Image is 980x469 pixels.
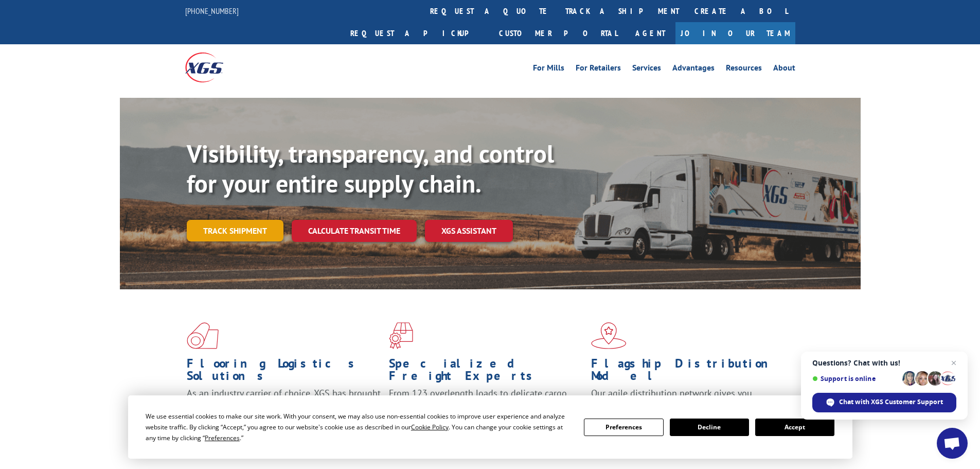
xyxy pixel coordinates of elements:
img: xgs-icon-total-supply-chain-intelligence-red [187,322,219,349]
div: Cookie Consent Prompt [128,395,852,459]
a: For Mills [533,64,564,75]
a: Join Our Team [675,22,795,44]
a: Customer Portal [491,22,625,44]
span: Our agile distribution network gives you nationwide inventory management on demand. [591,387,780,411]
a: For Retailers [576,64,621,75]
h1: Specialized Freight Experts [389,357,583,387]
a: Advantages [672,64,715,75]
button: Accept [755,419,834,436]
a: XGS ASSISTANT [425,220,513,242]
a: [PHONE_NUMBER] [185,6,239,16]
button: Preferences [584,419,663,436]
span: Support is online [812,375,899,383]
span: Preferences [205,433,240,442]
a: Agent [625,22,675,44]
img: xgs-icon-flagship-distribution-model-red [591,322,627,349]
button: Decline [670,419,749,436]
div: We use essential cookies to make our site work. With your consent, we may also use non-essential ... [146,411,572,443]
span: Questions? Chat with us! [812,359,956,367]
span: Chat with XGS Customer Support [839,397,943,407]
a: Calculate transit time [292,220,417,242]
a: Track shipment [187,220,283,241]
h1: Flagship Distribution Model [591,357,786,387]
div: Open chat [937,428,968,459]
p: From 123 overlength loads to delicate cargo, our experienced staff knows the best way to move you... [389,387,583,433]
span: Cookie Policy [411,423,449,431]
div: Chat with XGS Customer Support [812,393,956,412]
img: xgs-icon-focused-on-flooring-red [389,322,413,349]
a: Services [632,64,661,75]
b: Visibility, transparency, and control for your entire supply chain. [187,137,554,199]
span: Close chat [948,357,960,369]
span: As an industry carrier of choice, XGS has brought innovation and dedication to flooring logistics... [187,387,381,424]
a: Resources [726,64,762,75]
a: About [773,64,795,75]
a: Request a pickup [343,22,491,44]
h1: Flooring Logistics Solutions [187,357,381,387]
